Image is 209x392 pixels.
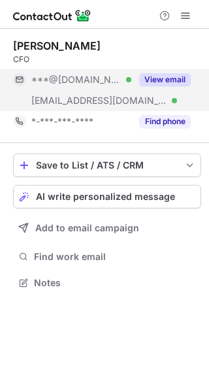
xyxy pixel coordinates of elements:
button: Reveal Button [139,73,191,86]
span: Find work email [34,251,196,263]
button: Add to email campaign [13,216,201,240]
span: Add to email campaign [35,223,139,233]
button: AI write personalized message [13,185,201,208]
img: ContactOut v5.3.10 [13,8,91,24]
div: Save to List / ATS / CRM [36,160,178,171]
span: AI write personalized message [36,191,175,202]
button: save-profile-one-click [13,154,201,177]
button: Reveal Button [139,115,191,128]
span: ***@[DOMAIN_NAME] [31,74,121,86]
span: [EMAIL_ADDRESS][DOMAIN_NAME] [31,95,167,106]
button: Find work email [13,248,201,266]
div: CFO [13,54,201,65]
button: Notes [13,274,201,292]
span: Notes [34,277,196,289]
div: [PERSON_NAME] [13,39,101,52]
